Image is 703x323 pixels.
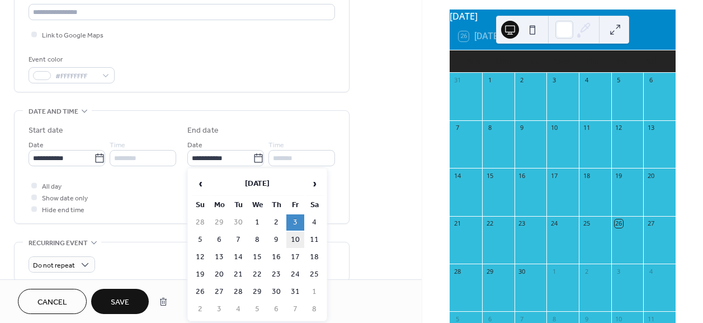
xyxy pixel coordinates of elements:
span: Link to Google Maps [42,30,103,41]
th: We [248,197,266,213]
th: Th [267,197,285,213]
td: 25 [305,266,323,283]
td: 6 [210,232,228,248]
div: Sat [637,50,667,73]
td: 16 [267,249,285,265]
div: 7 [453,124,461,132]
td: 2 [267,214,285,231]
div: 15 [485,171,494,180]
td: 6 [267,301,285,317]
div: 11 [582,124,591,132]
td: 7 [229,232,247,248]
span: Recurring event [29,237,88,249]
td: 28 [191,214,209,231]
td: 10 [286,232,304,248]
div: End date [187,125,219,137]
div: 1 [485,76,494,85]
td: 5 [191,232,209,248]
td: 18 [305,249,323,265]
th: Sa [305,197,323,213]
div: 10 [550,124,558,132]
div: 24 [550,219,558,228]
th: Su [191,197,209,213]
span: ‹ [192,172,209,195]
div: 3 [615,267,623,275]
div: Start date [29,125,63,137]
span: Date [29,139,44,151]
td: 29 [210,214,228,231]
div: 14 [453,171,461,180]
div: 29 [485,267,494,275]
div: Event color [29,54,112,65]
div: 9 [518,124,526,132]
td: 27 [210,284,228,300]
td: 12 [191,249,209,265]
td: 22 [248,266,266,283]
td: 3 [286,214,304,231]
div: Fri [607,50,637,73]
td: 7 [286,301,304,317]
div: 27 [647,219,655,228]
div: 16 [518,171,526,180]
div: Sun [459,50,488,73]
div: 12 [615,124,623,132]
div: 1 [550,267,558,275]
td: 1 [248,214,266,231]
div: 21 [453,219,461,228]
div: 13 [647,124,655,132]
div: 3 [550,76,558,85]
td: 30 [229,214,247,231]
span: Save [111,297,129,308]
span: Show date only [42,193,88,204]
span: Do not repeat [33,259,75,272]
span: Time [110,139,125,151]
button: Save [91,289,149,314]
span: Hide end time [42,204,84,216]
div: 2 [582,267,591,275]
div: 4 [582,76,591,85]
td: 5 [248,301,266,317]
td: 14 [229,249,247,265]
div: 17 [550,171,558,180]
td: 29 [248,284,266,300]
button: Cancel [18,289,87,314]
div: 10 [615,315,623,323]
div: 23 [518,219,526,228]
div: 5 [615,76,623,85]
th: Tu [229,197,247,213]
span: #FFFFFFFF [55,71,97,82]
div: Thu [578,50,607,73]
div: 25 [582,219,591,228]
td: 9 [267,232,285,248]
td: 4 [305,214,323,231]
div: 22 [485,219,494,228]
td: 2 [191,301,209,317]
span: Date [187,139,202,151]
td: 8 [248,232,266,248]
span: › [306,172,323,195]
div: 8 [485,124,494,132]
td: 17 [286,249,304,265]
div: Wed [548,50,578,73]
div: 4 [647,267,655,275]
td: 8 [305,301,323,317]
div: [DATE] [450,10,676,23]
th: Fr [286,197,304,213]
td: 24 [286,266,304,283]
td: 28 [229,284,247,300]
td: 20 [210,266,228,283]
div: 20 [647,171,655,180]
td: 30 [267,284,285,300]
td: 13 [210,249,228,265]
div: 2 [518,76,526,85]
span: Time [268,139,284,151]
div: 9 [582,315,591,323]
td: 15 [248,249,266,265]
div: 19 [615,171,623,180]
div: Tue [518,50,548,73]
div: 28 [453,267,461,275]
td: 31 [286,284,304,300]
td: 23 [267,266,285,283]
div: 31 [453,76,461,85]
